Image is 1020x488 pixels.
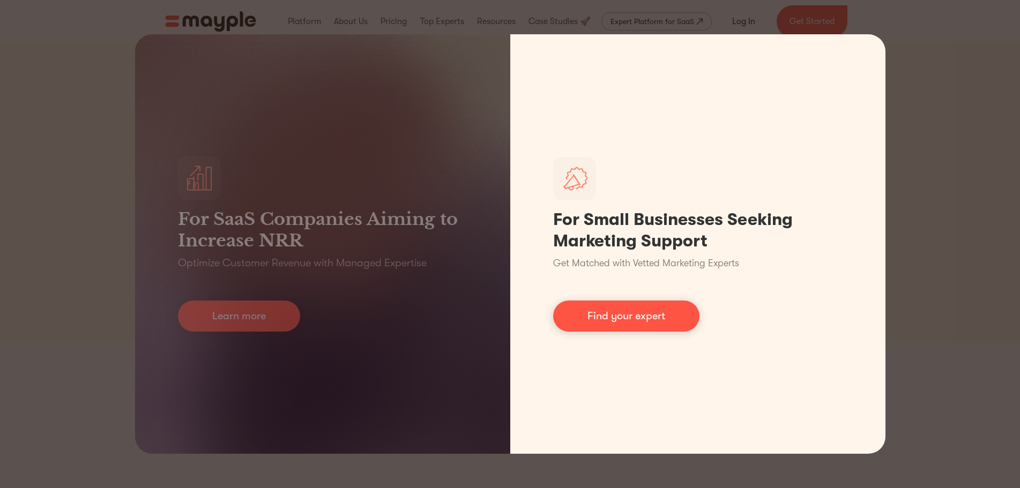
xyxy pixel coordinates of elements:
[553,209,843,252] h1: For Small Businesses Seeking Marketing Support
[178,256,427,271] p: Optimize Customer Revenue with Managed Expertise
[553,301,699,332] a: Find your expert
[553,256,739,271] p: Get Matched with Vetted Marketing Experts
[178,208,467,251] h3: For SaaS Companies Aiming to Increase NRR
[178,301,300,332] a: Learn more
